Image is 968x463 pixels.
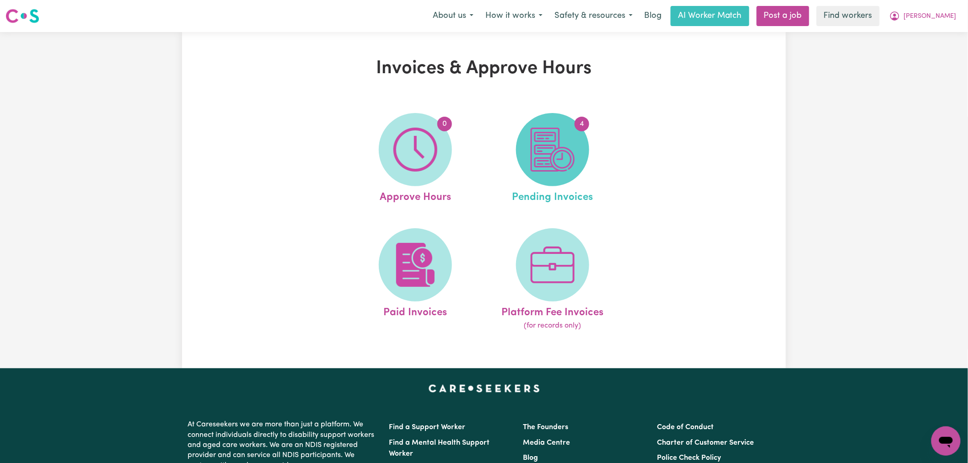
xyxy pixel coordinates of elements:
[5,8,39,24] img: Careseekers logo
[389,424,465,431] a: Find a Support Worker
[501,301,603,321] span: Platform Fee Invoices
[487,228,618,332] a: Platform Fee Invoices(for records only)
[657,424,714,431] a: Code of Conduct
[575,117,589,131] span: 4
[479,6,549,26] button: How it works
[883,6,963,26] button: My Account
[5,5,39,27] a: Careseekers logo
[288,58,680,80] h1: Invoices & Approve Hours
[389,439,489,458] a: Find a Mental Health Support Worker
[757,6,809,26] a: Post a job
[429,385,540,392] a: Careseekers home page
[931,426,961,456] iframe: Button to launch messaging window
[350,113,481,205] a: Approve Hours
[671,6,749,26] a: AI Worker Match
[380,186,451,205] span: Approve Hours
[512,186,593,205] span: Pending Invoices
[524,320,581,331] span: (for records only)
[427,6,479,26] button: About us
[523,454,538,462] a: Blog
[350,228,481,332] a: Paid Invoices
[657,439,754,447] a: Charter of Customer Service
[817,6,880,26] a: Find workers
[639,6,667,26] a: Blog
[383,301,447,321] span: Paid Invoices
[549,6,639,26] button: Safety & resources
[657,454,721,462] a: Police Check Policy
[523,439,570,447] a: Media Centre
[437,117,452,131] span: 0
[523,424,568,431] a: The Founders
[487,113,618,205] a: Pending Invoices
[904,11,957,22] span: [PERSON_NAME]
